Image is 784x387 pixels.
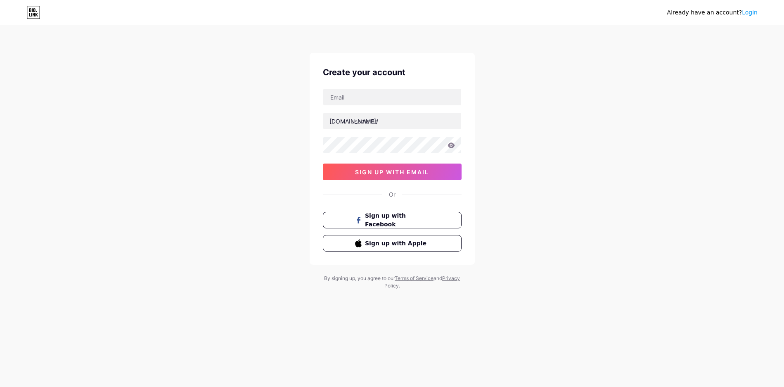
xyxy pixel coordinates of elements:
div: Or [389,190,396,199]
span: Sign up with Facebook [365,211,429,229]
input: Email [323,89,461,105]
a: Login [742,9,758,16]
input: username [323,113,461,129]
button: sign up with email [323,164,462,180]
button: Sign up with Apple [323,235,462,252]
div: By signing up, you agree to our and . [322,275,462,290]
a: Terms of Service [395,275,433,281]
div: [DOMAIN_NAME]/ [329,117,378,126]
div: Already have an account? [667,8,758,17]
span: Sign up with Apple [365,239,429,248]
button: Sign up with Facebook [323,212,462,228]
div: Create your account [323,66,462,78]
span: sign up with email [355,169,429,176]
